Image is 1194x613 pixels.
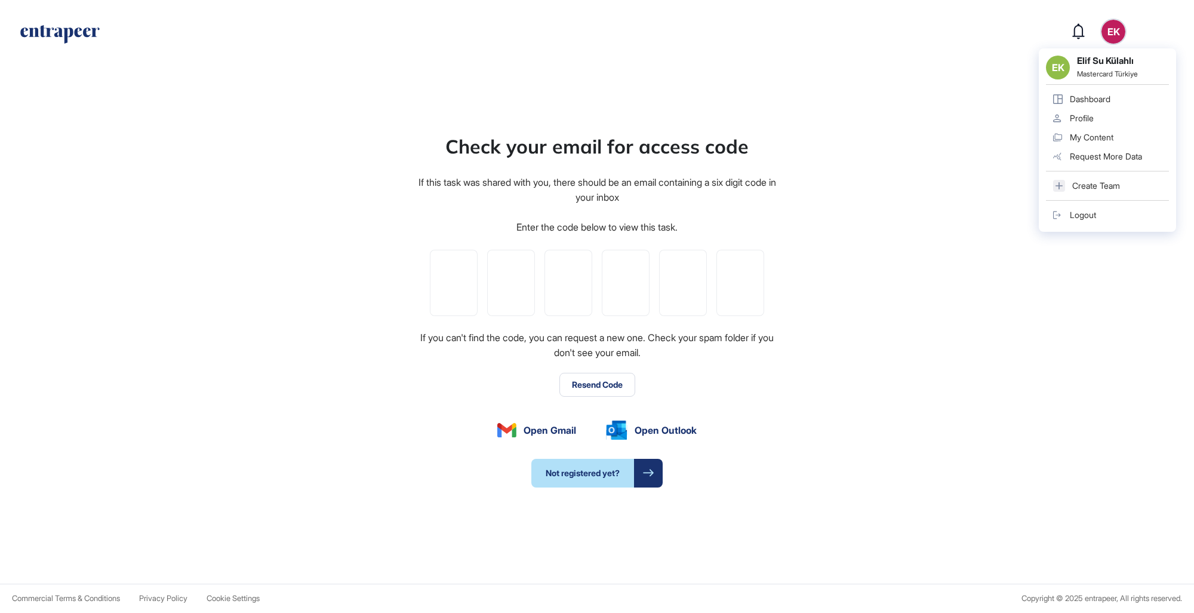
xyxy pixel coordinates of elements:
[497,423,576,437] a: Open Gmail
[1021,594,1182,603] div: Copyright © 2025 entrapeer, All rights reserved.
[417,175,777,206] div: If this task was shared with you, there should be an email containing a six digit code in your inbox
[139,594,187,603] a: Privacy Policy
[1101,20,1125,44] button: EK
[635,423,697,437] span: Open Outlook
[445,132,749,161] div: Check your email for access code
[516,220,678,235] div: Enter the code below to view this task.
[417,330,777,361] div: If you can't find the code, you can request a new one. Check your spam folder if you don't see yo...
[207,594,260,603] a: Cookie Settings
[606,421,697,440] a: Open Outlook
[12,594,120,603] a: Commercial Terms & Conditions
[524,423,576,437] span: Open Gmail
[531,459,663,488] a: Not registered yet?
[559,373,635,397] button: Resend Code
[19,25,101,48] a: entrapeer-logo
[531,459,634,488] span: Not registered yet?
